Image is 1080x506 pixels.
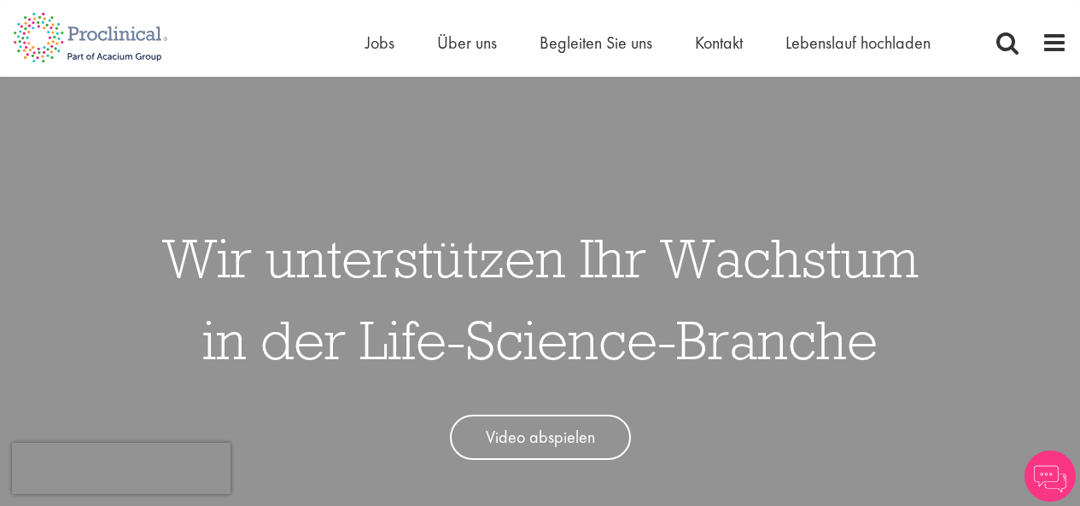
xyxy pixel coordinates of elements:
a: Kontakt [695,32,743,54]
font: in der Life-Science-Branche [202,305,878,374]
a: Lebenslauf hochladen [785,32,931,54]
a: Über uns [437,32,497,54]
font: Wir unterstützen Ihr Wachstum [162,224,919,292]
img: Chatbot [1025,451,1076,502]
font: Video abspielen [486,426,595,448]
a: Jobs [365,32,394,54]
a: Begleiten Sie uns [540,32,652,54]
